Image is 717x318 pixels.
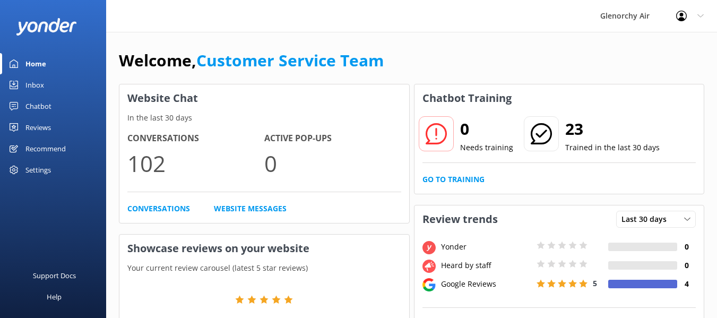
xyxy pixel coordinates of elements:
h4: 0 [677,260,696,271]
span: Last 30 days [621,213,673,225]
a: Website Messages [214,203,287,214]
div: Google Reviews [438,278,534,290]
p: In the last 30 days [119,112,409,124]
a: Go to Training [422,174,485,185]
div: Support Docs [33,265,76,286]
h1: Welcome, [119,48,384,73]
h3: Review trends [414,205,506,233]
span: 5 [593,278,597,288]
div: Recommend [25,138,66,159]
h4: Conversations [127,132,264,145]
h4: Active Pop-ups [264,132,401,145]
p: 102 [127,145,264,181]
h4: 4 [677,278,696,290]
div: Yonder [438,241,534,253]
div: Reviews [25,117,51,138]
p: Trained in the last 30 days [565,142,660,153]
h3: Showcase reviews on your website [119,235,409,262]
h3: Chatbot Training [414,84,520,112]
h3: Website Chat [119,84,409,112]
h4: 0 [677,241,696,253]
div: Inbox [25,74,44,96]
a: Customer Service Team [196,49,384,71]
div: Chatbot [25,96,51,117]
p: Your current review carousel (latest 5 star reviews) [119,262,409,274]
div: Heard by staff [438,260,534,271]
div: Home [25,53,46,74]
img: yonder-white-logo.png [16,18,77,36]
h2: 0 [460,116,513,142]
div: Settings [25,159,51,181]
h2: 23 [565,116,660,142]
div: Help [47,286,62,307]
p: 0 [264,145,401,181]
p: Needs training [460,142,513,153]
a: Conversations [127,203,190,214]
